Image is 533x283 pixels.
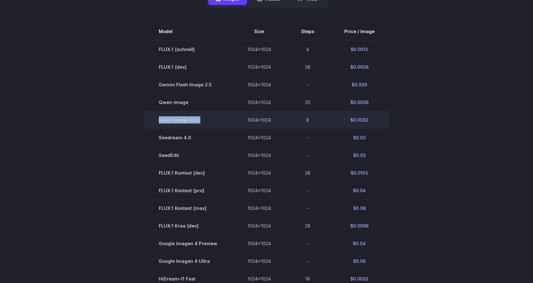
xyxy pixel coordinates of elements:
td: $0.04 [329,235,390,252]
td: $0.039 [329,76,390,93]
td: 4 [286,40,329,58]
td: 28 [286,58,329,76]
td: 1024x1024 [232,76,286,93]
td: $0.0032 [329,111,390,129]
td: $0.0013 [329,40,390,58]
td: $0.0098 [329,217,390,235]
th: Price / Image [329,23,390,40]
td: - [286,182,329,199]
td: 28 [286,217,329,235]
td: SeedEdit [144,146,232,164]
td: 8 [286,111,329,129]
td: Qwen-Image [144,93,232,111]
td: 1024x1024 [232,58,286,76]
td: FLUX.1 [schnell] [144,40,232,58]
td: Seedream 4.0 [144,129,232,146]
td: Google Imagen 4 Ultra [144,252,232,270]
span: Gemini Flash Image 2.5 [159,81,217,88]
td: FLUX.1 Kontext [dev] [144,164,232,182]
td: - [286,235,329,252]
td: 28 [286,164,329,182]
td: - [286,76,329,93]
td: - [286,146,329,164]
td: FLUX.1 Krea [dev] [144,217,232,235]
th: Model [144,23,232,40]
td: Qwen-Image-Edit [144,111,232,129]
td: 1024x1024 [232,164,286,182]
td: - [286,199,329,217]
td: FLUX.1 [dev] [144,58,232,76]
td: 20 [286,93,329,111]
td: 1024x1024 [232,235,286,252]
td: 1024x1024 [232,182,286,199]
td: 1024x1024 [232,217,286,235]
td: $0.0058 [329,93,390,111]
td: 1024x1024 [232,129,286,146]
td: FLUX.1 Kontext [max] [144,199,232,217]
td: Google Imagen 4 Preview [144,235,232,252]
td: 1024x1024 [232,146,286,164]
th: Size [232,23,286,40]
td: - [286,129,329,146]
td: $0.0105 [329,164,390,182]
td: - [286,252,329,270]
td: $0.03 [329,129,390,146]
td: $0.03 [329,146,390,164]
td: 1024x1024 [232,199,286,217]
td: 1024x1024 [232,252,286,270]
td: $0.04 [329,182,390,199]
td: 1024x1024 [232,40,286,58]
td: $0.0038 [329,58,390,76]
td: $0.06 [329,252,390,270]
td: 1024x1024 [232,93,286,111]
td: FLUX.1 Kontext [pro] [144,182,232,199]
th: Steps [286,23,329,40]
td: $0.08 [329,199,390,217]
td: 1024x1024 [232,111,286,129]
